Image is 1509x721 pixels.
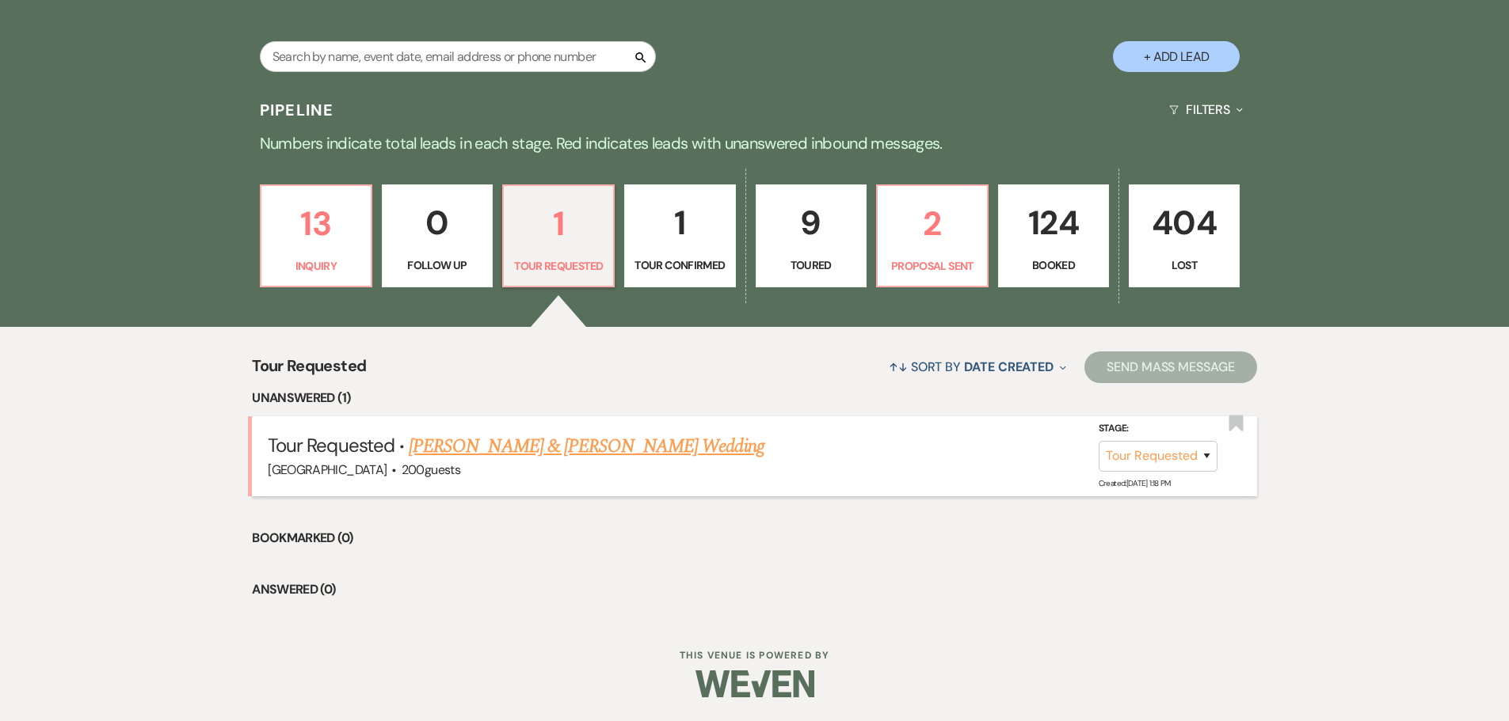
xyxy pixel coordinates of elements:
a: 13Inquiry [260,184,372,287]
button: + Add Lead [1113,41,1240,72]
p: Tour Confirmed [634,256,725,274]
a: 1Tour Confirmed [624,184,735,287]
p: 1 [513,197,604,250]
p: Follow Up [392,256,482,274]
li: Bookmarked (0) [252,528,1257,548]
p: Tour Requested [513,257,604,275]
a: 1Tour Requested [502,184,615,287]
li: Answered (0) [252,579,1257,600]
a: [PERSON_NAME] & [PERSON_NAME] Wedding [409,432,764,461]
p: Toured [766,256,856,274]
a: 404Lost [1129,184,1240,287]
p: Inquiry [271,257,361,275]
p: 13 [271,197,361,250]
p: Lost [1139,256,1229,274]
span: Tour Requested [252,354,366,388]
p: Booked [1008,256,1099,274]
a: 124Booked [998,184,1109,287]
p: 9 [766,196,856,249]
h3: Pipeline [260,99,334,121]
span: Tour Requested [268,433,394,457]
p: 2 [887,197,977,250]
p: Proposal Sent [887,257,977,275]
button: Send Mass Message [1084,351,1257,383]
span: Created: [DATE] 1:18 PM [1099,478,1171,488]
button: Filters [1163,89,1249,131]
p: 404 [1139,196,1229,249]
p: 0 [392,196,482,249]
p: Numbers indicate total leads in each stage. Red indicates leads with unanswered inbound messages. [185,131,1325,156]
a: 2Proposal Sent [876,184,989,287]
label: Stage: [1099,420,1217,438]
span: 200 guests [402,461,460,478]
span: Date Created [964,359,1054,375]
a: 9Toured [756,184,867,287]
p: 124 [1008,196,1099,249]
button: Sort By Date Created [882,346,1073,388]
li: Unanswered (1) [252,388,1257,408]
a: 0Follow Up [382,184,493,287]
span: [GEOGRAPHIC_DATA] [268,461,387,478]
span: ↑↓ [889,359,908,375]
p: 1 [634,196,725,249]
input: Search by name, event date, email address or phone number [260,41,656,72]
img: Weven Logo [695,656,814,712]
